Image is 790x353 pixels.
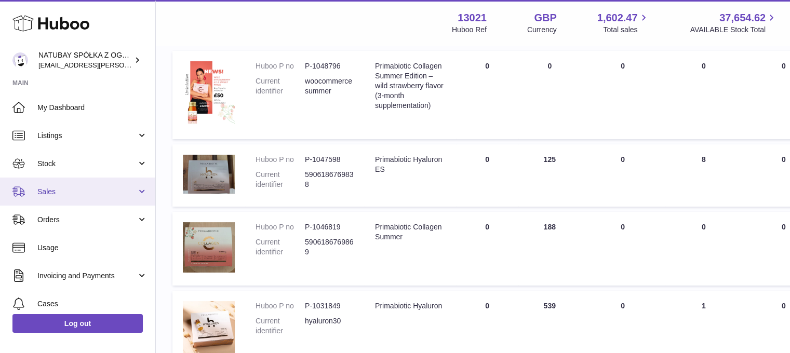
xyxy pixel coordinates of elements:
img: kacper.antkowski@natubay.pl [12,52,28,68]
td: 0 [581,144,665,207]
div: Huboo Ref [452,25,487,35]
div: Primabiotic Hyaluron ES [375,155,446,174]
td: 0 [518,51,581,139]
div: Primabiotic Collagen Summer Edition – wild strawberry flavor (3-month supplementation) [375,61,446,110]
dd: woocommercesummer [305,76,354,96]
span: 0 [782,302,786,310]
span: Cases [37,299,148,309]
td: 188 [518,212,581,286]
dt: Huboo P no [256,301,305,311]
span: 37,654.62 [719,11,766,25]
strong: 13021 [458,11,487,25]
dt: Current identifier [256,170,305,189]
div: Primabiotic Collagen Summer [375,222,446,242]
td: 125 [518,144,581,207]
span: Orders [37,215,137,225]
td: 0 [456,51,518,139]
span: 0 [782,62,786,70]
dt: Huboo P no [256,155,305,165]
dd: P-1031849 [305,301,354,311]
span: [EMAIL_ADDRESS][PERSON_NAME][DOMAIN_NAME] [38,61,208,69]
span: Invoicing and Payments [37,271,137,281]
dd: P-1048796 [305,61,354,71]
dt: Current identifier [256,76,305,96]
div: Primabiotic Hyaluron [375,301,446,311]
dd: P-1047598 [305,155,354,165]
span: Stock [37,159,137,169]
dt: Current identifier [256,316,305,336]
span: 0 [782,223,786,231]
td: 0 [581,51,665,139]
td: 0 [456,212,518,286]
td: 0 [665,212,743,286]
dd: P-1046819 [305,222,354,232]
span: 1,602.47 [597,11,638,25]
span: My Dashboard [37,103,148,113]
a: 37,654.62 AVAILABLE Stock Total [690,11,778,35]
td: 8 [665,144,743,207]
span: Usage [37,243,148,253]
dt: Huboo P no [256,61,305,71]
dt: Huboo P no [256,222,305,232]
img: product image [183,301,235,353]
a: Log out [12,314,143,333]
dd: 5906186769838 [305,170,354,189]
span: 0 [782,155,786,164]
a: 1,602.47 Total sales [597,11,650,35]
img: product image [183,222,235,273]
td: 0 [581,212,665,286]
span: Sales [37,187,137,197]
span: AVAILABLE Stock Total [690,25,778,35]
span: Listings [37,131,137,141]
dd: 5906186769869 [305,237,354,257]
div: NATUBAY SPÓŁKA Z OGRANICZONĄ ODPOWIEDZIALNOŚCIĄ [38,50,132,70]
td: 0 [456,144,518,207]
img: product image [183,61,235,126]
img: product image [183,155,235,194]
td: 0 [665,51,743,139]
div: Currency [527,25,557,35]
span: Total sales [603,25,649,35]
dd: hyaluron30 [305,316,354,336]
strong: GBP [534,11,556,25]
dt: Current identifier [256,237,305,257]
